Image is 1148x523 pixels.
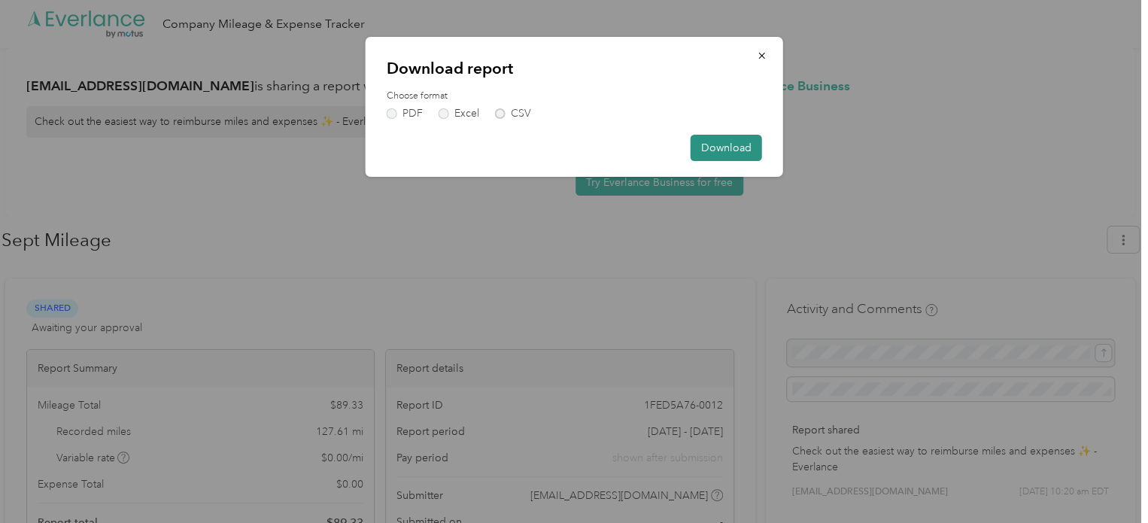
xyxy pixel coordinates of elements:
label: Choose format [387,90,762,103]
label: PDF [387,108,423,119]
label: Excel [439,108,479,119]
label: CSV [495,108,531,119]
p: Download report [387,58,762,79]
button: Download [691,135,762,161]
